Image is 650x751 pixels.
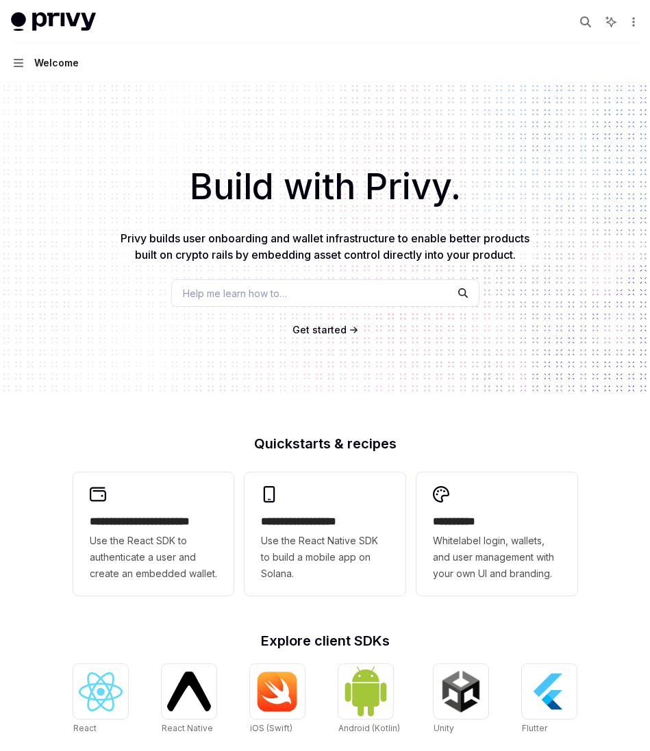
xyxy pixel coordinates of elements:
[73,664,128,735] a: ReactReact
[625,12,639,31] button: More actions
[73,437,577,450] h2: Quickstarts & recipes
[90,533,218,582] span: Use the React SDK to authenticate a user and create an embedded wallet.
[255,671,299,712] img: iOS (Swift)
[439,670,483,713] img: Unity
[79,672,123,711] img: React
[245,472,405,596] a: **** **** **** ***Use the React Native SDK to build a mobile app on Solana.
[527,670,571,713] img: Flutter
[416,472,577,596] a: **** *****Whitelabel login, wallets, and user management with your own UI and branding.
[344,665,388,717] img: Android (Kotlin)
[434,723,454,733] span: Unity
[11,12,96,31] img: light logo
[34,55,79,71] div: Welcome
[73,634,577,648] h2: Explore client SDKs
[162,723,213,733] span: React Native
[338,664,400,735] a: Android (Kotlin)Android (Kotlin)
[522,664,577,735] a: FlutterFlutter
[338,723,400,733] span: Android (Kotlin)
[250,723,292,733] span: iOS (Swift)
[22,160,628,214] h1: Build with Privy.
[162,664,216,735] a: React NativeReact Native
[292,324,347,335] span: Get started
[121,231,529,262] span: Privy builds user onboarding and wallet infrastructure to enable better products built on crypto ...
[434,664,488,735] a: UnityUnity
[250,664,305,735] a: iOS (Swift)iOS (Swift)
[522,723,547,733] span: Flutter
[433,533,561,582] span: Whitelabel login, wallets, and user management with your own UI and branding.
[167,672,211,711] img: React Native
[183,286,287,301] span: Help me learn how to…
[261,533,389,582] span: Use the React Native SDK to build a mobile app on Solana.
[292,323,347,337] a: Get started
[73,723,97,733] span: React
